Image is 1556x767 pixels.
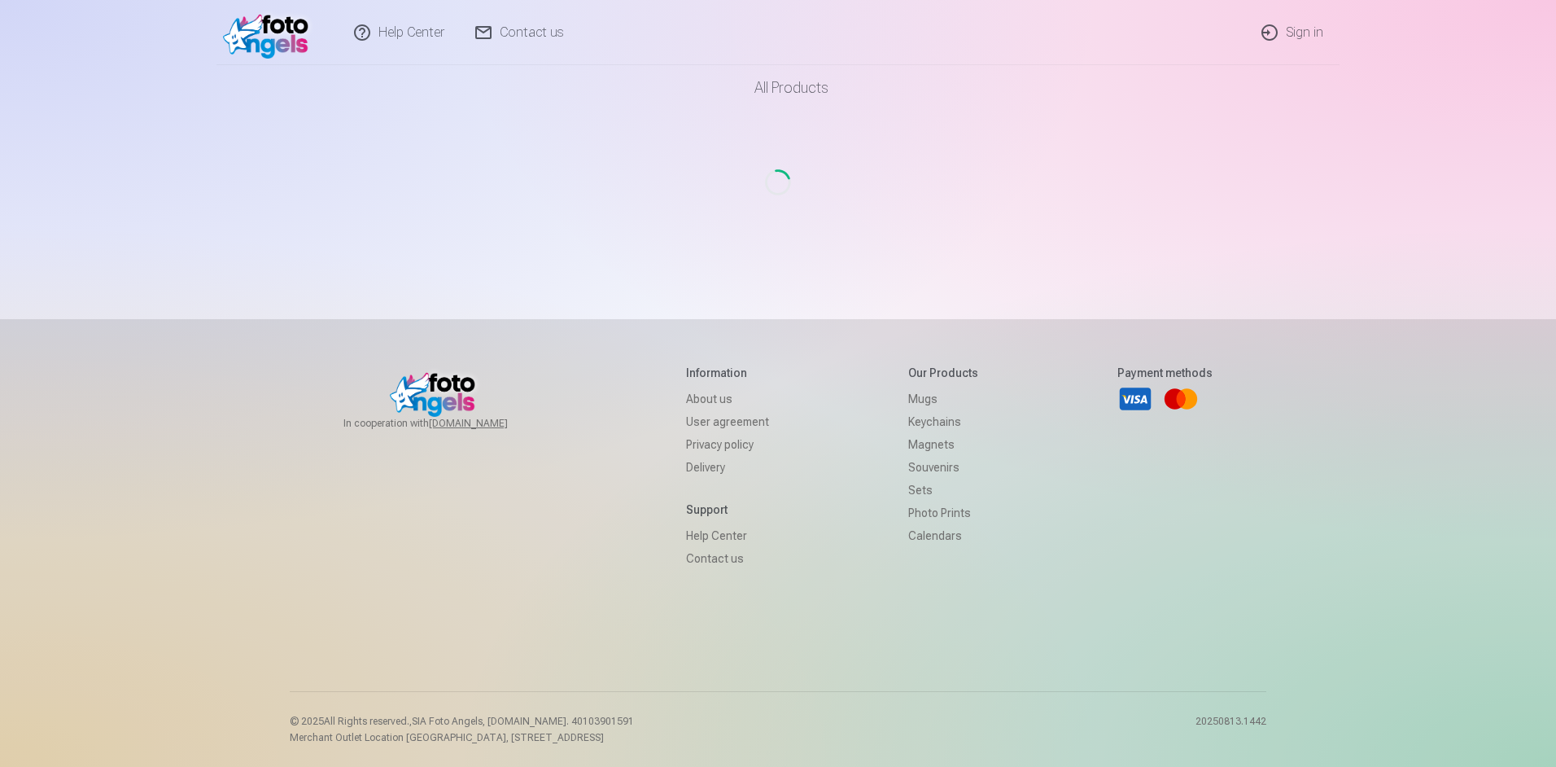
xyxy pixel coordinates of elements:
[412,716,634,727] span: SIA Foto Angels, [DOMAIN_NAME]. 40103901591
[290,715,634,728] p: © 2025 All Rights reserved. ,
[429,417,547,430] a: [DOMAIN_NAME]
[908,502,978,524] a: Photo prints
[1117,365,1213,381] h5: Payment methods
[709,65,848,111] a: All products
[908,456,978,479] a: Souvenirs
[908,524,978,547] a: Calendars
[686,547,769,570] a: Contact us
[290,731,634,744] p: Merchant Outlet Location [GEOGRAPHIC_DATA], [STREET_ADDRESS]
[686,410,769,433] a: User agreement
[908,365,978,381] h5: Our products
[908,410,978,433] a: Keychains
[686,365,769,381] h5: Information
[686,524,769,547] a: Help Center
[908,388,978,410] a: Mugs
[223,7,317,59] img: /v1
[343,417,547,430] span: In cooperation with
[1163,381,1199,417] a: Mastercard
[686,502,769,518] h5: Support
[686,433,769,456] a: Privacy policy
[908,433,978,456] a: Magnets
[686,388,769,410] a: About us
[1117,381,1153,417] a: Visa
[908,479,978,502] a: Sets
[686,456,769,479] a: Delivery
[1195,715,1266,744] p: 20250813.1442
